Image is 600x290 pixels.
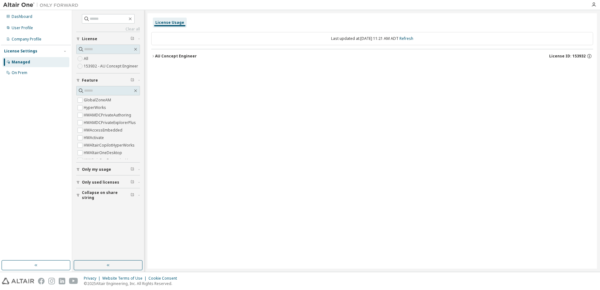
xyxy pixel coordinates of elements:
[76,163,140,176] button: Only my usage
[84,157,135,164] label: HWAltairOneEnterpriseUser
[38,278,45,284] img: facebook.svg
[12,60,30,65] div: Managed
[549,54,586,59] span: License ID: 153932
[84,62,139,70] label: 153932 - AU Concept Engineer
[2,278,34,284] img: altair_logo.svg
[4,49,37,54] div: License Settings
[84,281,181,286] p: © 2025 Altair Engineering, Inc. All Rights Reserved.
[131,193,134,198] span: Clear filter
[76,175,140,189] button: Only used licenses
[151,49,593,63] button: AU Concept EngineerLicense ID: 153932
[84,276,102,281] div: Privacy
[84,104,107,111] label: HyperWorks
[151,32,593,45] div: Last updated at: [DATE] 11:21 AM ADT
[148,276,181,281] div: Cookie Consent
[84,134,105,142] label: HWActivate
[155,20,184,25] div: License Usage
[131,180,134,185] span: Clear filter
[76,73,140,87] button: Feature
[76,188,140,202] button: Collapse on share string
[84,96,112,104] label: GlobalZoneAM
[102,276,148,281] div: Website Terms of Use
[76,27,140,32] a: Clear all
[69,278,78,284] img: youtube.svg
[84,111,132,119] label: HWAMDCPrivateAuthoring
[82,167,111,172] span: Only my usage
[82,36,97,41] span: License
[82,190,131,200] span: Collapse on share string
[82,78,98,83] span: Feature
[82,180,119,185] span: Only used licenses
[12,37,41,42] div: Company Profile
[76,32,140,46] button: License
[155,54,197,59] div: AU Concept Engineer
[131,167,134,172] span: Clear filter
[84,149,123,157] label: HWAltairOneDesktop
[3,2,82,8] img: Altair One
[84,126,124,134] label: HWAccessEmbedded
[12,14,32,19] div: Dashboard
[59,278,65,284] img: linkedin.svg
[84,119,137,126] label: HWAMDCPrivateExplorerPlus
[131,78,134,83] span: Clear filter
[48,278,55,284] img: instagram.svg
[399,36,413,41] a: Refresh
[84,142,136,149] label: HWAltairCopilotHyperWorks
[84,55,89,62] label: All
[12,70,27,75] div: On Prem
[131,36,134,41] span: Clear filter
[12,25,33,30] div: User Profile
